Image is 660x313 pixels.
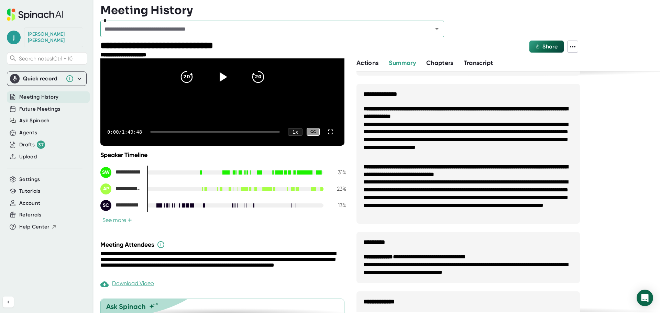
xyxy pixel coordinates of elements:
[19,141,45,149] button: Drafts 37
[100,183,111,194] div: AP
[19,211,41,219] button: Referrals
[389,59,416,67] span: Summary
[329,169,346,176] div: 31 %
[426,58,453,68] button: Chapters
[10,72,84,86] div: Quick record
[19,153,37,161] button: Upload
[100,200,111,211] div: SC
[128,217,132,223] span: +
[19,117,50,125] button: Ask Spinach
[100,151,346,159] div: Speaker Timeline
[3,297,14,308] button: Collapse sidebar
[23,75,62,82] div: Quick record
[19,105,60,113] button: Future Meetings
[19,199,40,207] button: Account
[107,129,142,135] div: 0:00 / 1:49:48
[288,128,302,136] div: 1 x
[356,59,378,67] span: Actions
[106,302,146,311] div: Ask Spinach
[100,216,134,224] button: See more+
[329,186,346,192] div: 23 %
[19,223,57,231] button: Help Center
[426,59,453,67] span: Chapters
[389,58,416,68] button: Summary
[100,183,142,194] div: Aimee J. Daily, PhD
[19,223,49,231] span: Help Center
[100,280,154,288] div: Download Video
[19,129,37,137] button: Agents
[464,59,493,67] span: Transcript
[28,31,79,43] div: Joan Beck
[432,24,442,34] button: Open
[529,41,564,53] button: Share
[100,4,193,17] h3: Meeting History
[19,141,45,149] div: Drafts
[307,128,320,136] div: CC
[637,290,653,306] div: Open Intercom Messenger
[100,241,348,249] div: Meeting Attendees
[100,167,111,178] div: SW
[329,202,346,209] div: 13 %
[7,31,21,44] span: j
[19,176,40,183] button: Settings
[542,43,558,50] span: Share
[464,58,493,68] button: Transcript
[37,141,45,149] div: 37
[100,167,142,178] div: Sarah Waters
[19,93,58,101] button: Meeting History
[356,58,378,68] button: Actions
[19,187,40,195] button: Tutorials
[19,55,85,62] span: Search notes (Ctrl + K)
